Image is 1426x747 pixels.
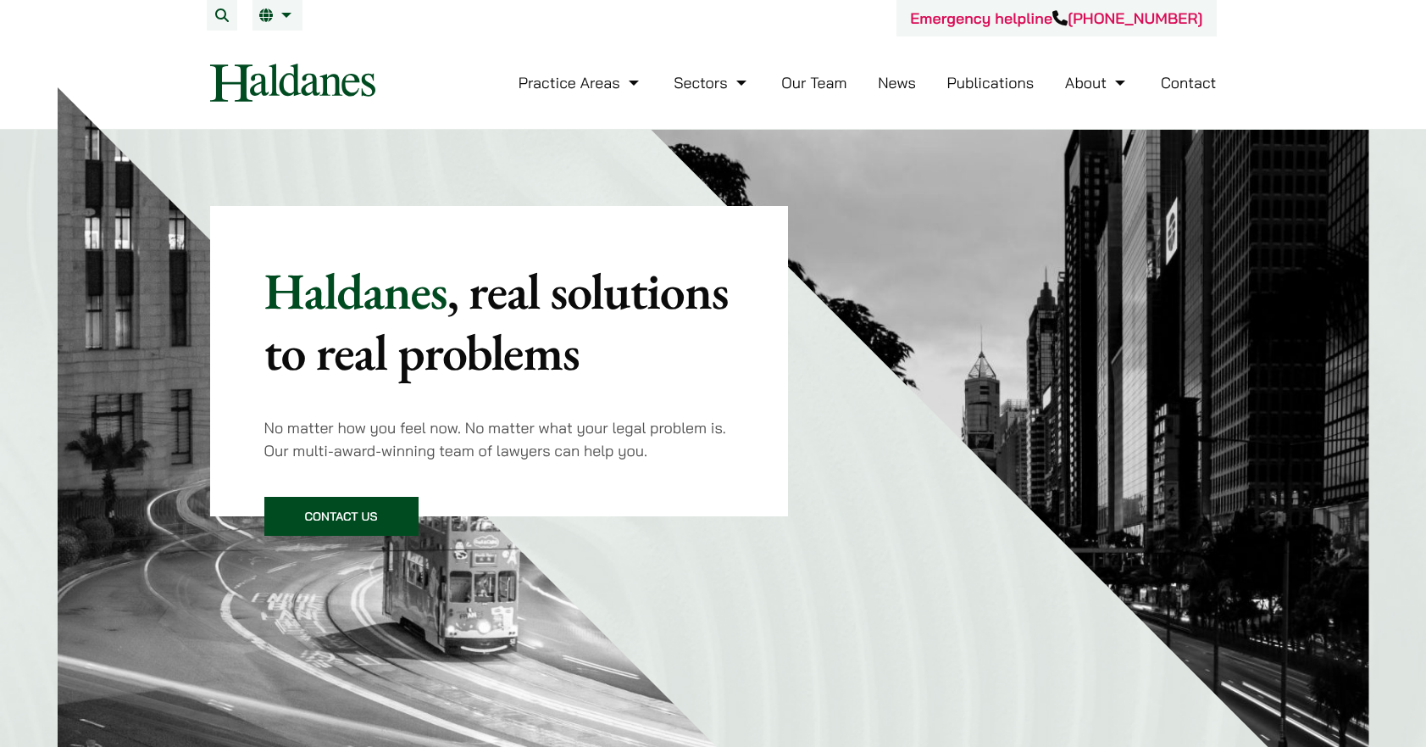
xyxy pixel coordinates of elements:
a: Practice Areas [519,73,643,92]
a: About [1065,73,1129,92]
a: Contact Us [264,497,419,536]
a: News [878,73,916,92]
a: Sectors [674,73,750,92]
a: Publications [947,73,1035,92]
mark: , real solutions to real problems [264,258,729,385]
p: Haldanes [264,260,735,382]
a: Contact [1161,73,1217,92]
a: Emergency helpline[PHONE_NUMBER] [910,8,1202,28]
a: Our Team [781,73,846,92]
p: No matter how you feel now. No matter what your legal problem is. Our multi-award-winning team of... [264,416,735,462]
img: Logo of Haldanes [210,64,375,102]
a: EN [259,8,296,22]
